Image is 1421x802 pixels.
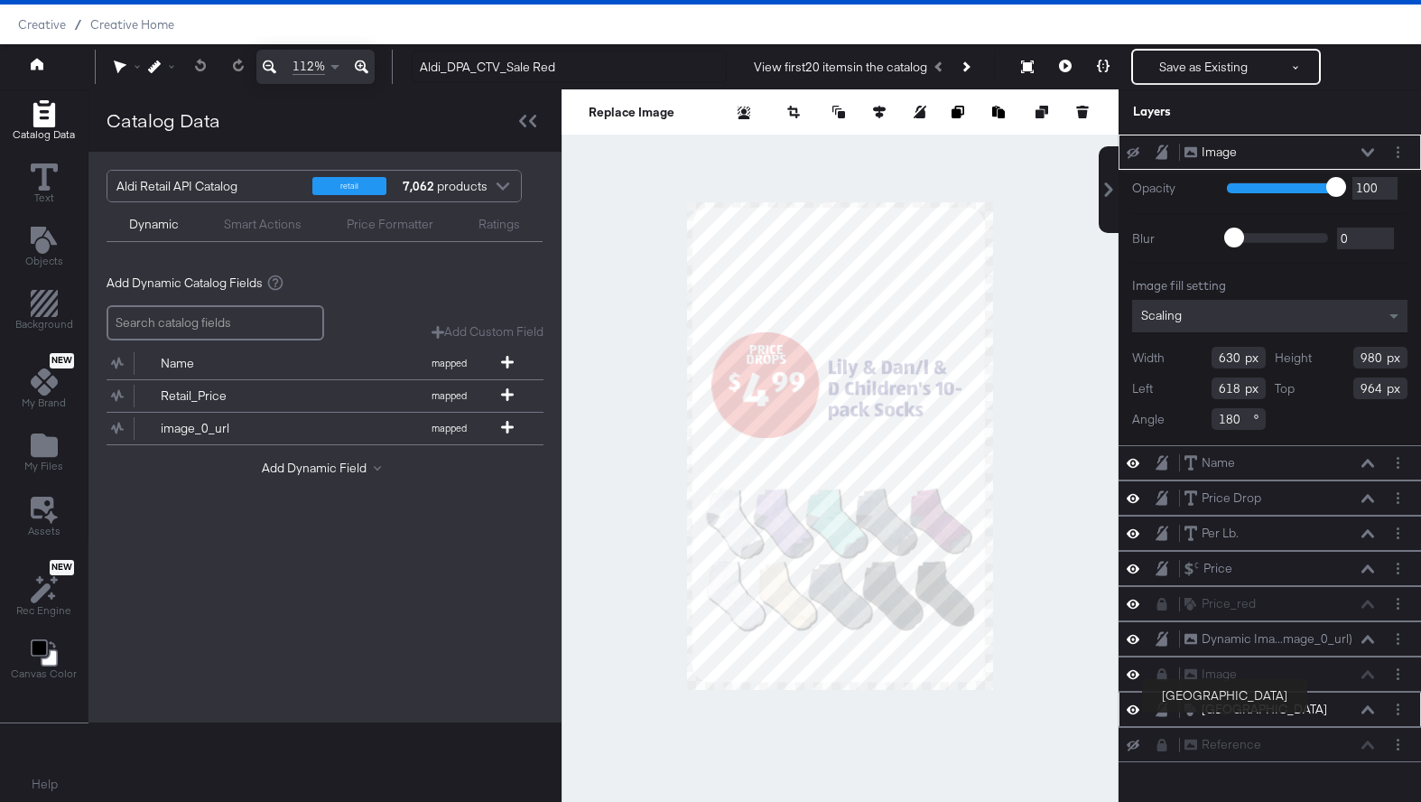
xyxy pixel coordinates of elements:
[34,191,54,205] span: Text
[952,51,978,83] button: Next Product
[1202,490,1261,507] div: Price Drop
[312,177,386,195] div: retail
[1388,665,1407,684] button: Layer Options
[1184,559,1233,578] button: Price
[478,216,520,233] div: Ratings
[1202,525,1239,542] div: Per Lb.
[262,460,388,477] button: Add Dynamic Field
[129,216,179,233] div: Dynamic
[1132,277,1407,294] div: Image fill setting
[1203,560,1232,577] div: Price
[1275,350,1312,367] label: Height
[754,59,927,76] div: View first 20 items in the catalog
[5,555,82,623] button: NewRec Engine
[1388,629,1407,648] button: Layer Options
[1202,144,1237,161] div: Image
[107,305,324,340] input: Search catalog fields
[161,387,292,405] div: Retail_Price
[16,603,71,618] span: Rec Engine
[25,254,63,268] span: Objects
[224,216,302,233] div: Smart Actions
[1388,700,1407,719] button: Layer Options
[1184,143,1238,162] button: Image
[1388,735,1407,754] button: Layer Options
[952,106,964,118] svg: Copy image
[32,776,58,793] a: Help
[116,171,299,201] div: Aldi Retail API Catalog
[107,413,521,444] button: image_0_urlmapped
[1388,489,1407,508] button: Layer Options
[400,171,437,201] strong: 7,062
[50,355,74,367] span: New
[18,17,66,32] span: Creative
[20,159,69,210] button: Text
[13,127,75,142] span: Catalog Data
[400,171,454,201] div: products
[24,459,63,473] span: My Files
[1388,143,1407,162] button: Layer Options
[1388,524,1407,543] button: Layer Options
[1133,51,1274,83] button: Save as Existing
[14,428,74,480] button: Add Files
[1132,380,1153,397] label: Left
[1184,453,1236,472] button: Name
[347,216,433,233] div: Price Formatter
[1202,701,1327,718] div: [GEOGRAPHIC_DATA]
[1388,559,1407,578] button: Layer Options
[107,275,263,292] span: Add Dynamic Catalog Fields
[90,17,174,32] a: Creative Home
[738,107,750,119] svg: Remove background
[1132,411,1165,428] label: Angle
[1202,630,1352,648] div: Dynamic Ima...mage_0_url)
[992,103,1010,121] button: Paste image
[1275,380,1295,397] label: Top
[107,380,543,412] div: Retail_Pricemapped
[399,389,498,402] span: mapped
[1388,453,1407,472] button: Layer Options
[107,107,220,134] div: Catalog Data
[1133,103,1317,120] div: Layers
[1132,350,1165,367] label: Width
[1132,180,1213,197] label: Opacity
[293,58,325,75] span: 112%
[1141,307,1182,323] span: Scaling
[1184,489,1262,508] button: Price Drop
[66,17,90,32] span: /
[1184,700,1328,719] button: [GEOGRAPHIC_DATA][GEOGRAPHIC_DATA]
[107,348,521,379] button: Namemapped
[28,524,60,538] span: Assets
[399,422,498,434] span: mapped
[2,96,86,147] button: Add Rectangle
[14,222,74,274] button: Add Text
[22,396,66,410] span: My Brand
[589,103,674,121] button: Replace Image
[5,286,84,338] button: Add Rectangle
[992,106,1005,118] svg: Paste image
[1132,230,1213,247] label: Blur
[432,323,543,340] button: Add Custom Field
[107,413,543,444] div: image_0_urlmapped
[1184,629,1353,648] button: Dynamic Ima...mage_0_url)
[1388,594,1407,613] button: Layer Options
[1184,524,1240,543] button: Per Lb.
[11,350,77,416] button: NewMy Brand
[19,769,70,801] button: Help
[50,562,74,574] span: New
[161,420,292,437] div: image_0_url
[399,357,498,369] span: mapped
[15,317,73,331] span: Background
[161,355,292,372] div: Name
[17,491,71,544] button: Assets
[107,380,521,412] button: Retail_Pricemapped
[107,348,543,379] div: Namemapped
[952,103,970,121] button: Copy image
[1202,454,1235,471] div: Name
[11,667,77,681] span: Canvas Color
